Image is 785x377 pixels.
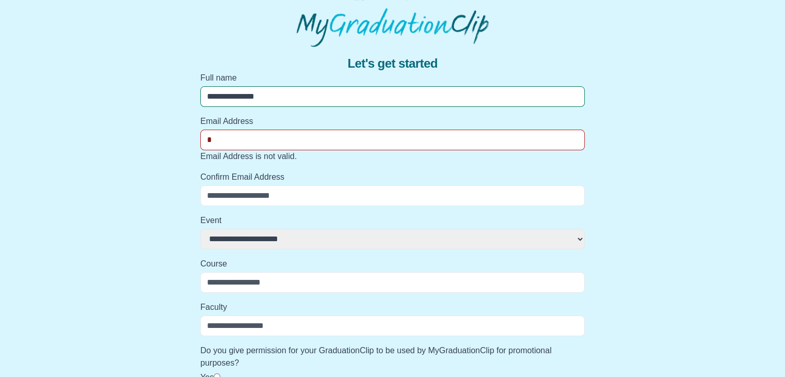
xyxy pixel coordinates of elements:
[200,258,585,270] label: Course
[200,115,585,128] label: Email Address
[200,344,585,369] label: Do you give permission for your GraduationClip to be used by MyGraduationClip for promotional pur...
[200,152,297,161] span: Email Address is not valid.
[200,171,585,183] label: Confirm Email Address
[200,214,585,227] label: Event
[347,55,437,72] span: Let's get started
[200,72,585,84] label: Full name
[200,301,585,313] label: Faculty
